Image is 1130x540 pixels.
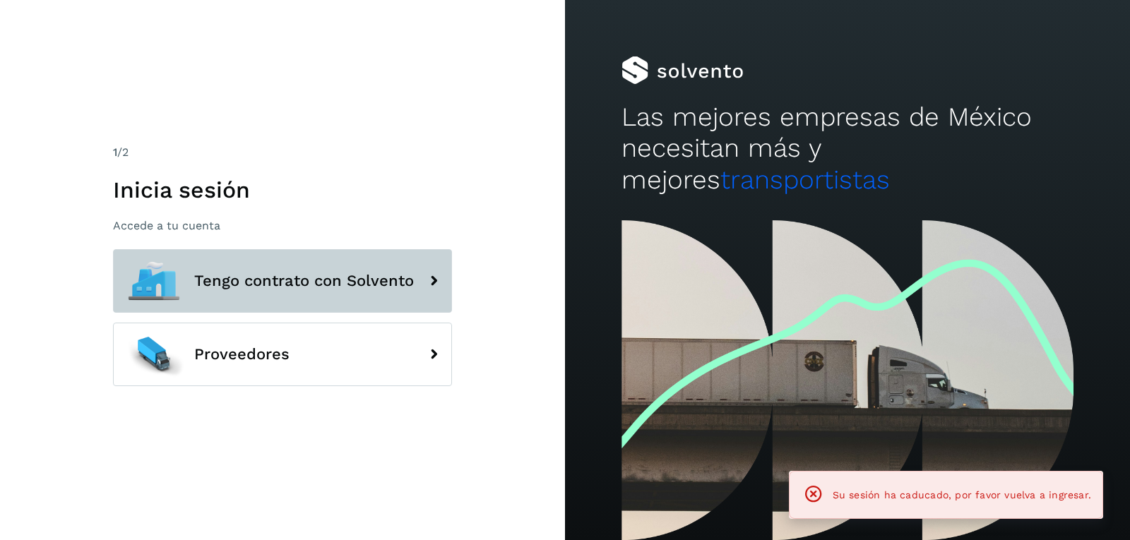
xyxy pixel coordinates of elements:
[113,145,117,159] span: 1
[833,489,1091,500] span: Su sesión ha caducado, por favor vuelva a ingresar.
[194,346,290,363] span: Proveedores
[621,102,1073,196] h2: Las mejores empresas de México necesitan más y mejores
[720,164,890,195] span: transportistas
[113,323,452,386] button: Proveedores
[113,144,452,161] div: /2
[113,249,452,313] button: Tengo contrato con Solvento
[113,219,452,232] p: Accede a tu cuenta
[113,176,452,203] h1: Inicia sesión
[194,272,414,289] span: Tengo contrato con Solvento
